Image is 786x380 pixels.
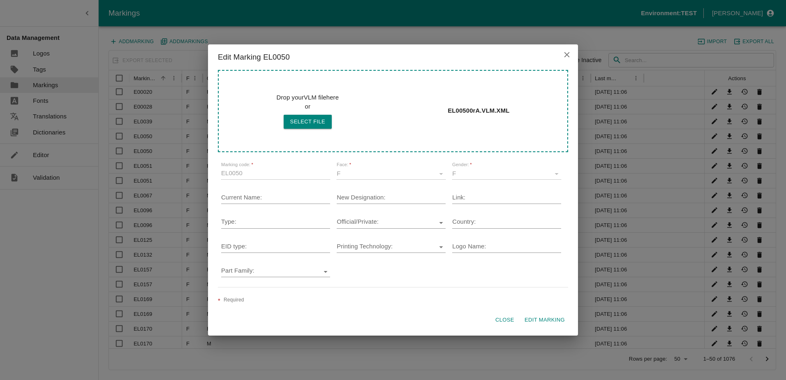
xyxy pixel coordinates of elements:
h2: Edit Marking EL0050 [208,44,578,70]
button: Open [320,266,331,277]
label: Marking code: [221,161,253,168]
button: Drop yourVLM filehereorEL00500rA.VLM.XML [284,115,332,129]
label: Face: [337,161,351,168]
p: or [277,102,339,111]
p: Drop your VLM file here [277,93,339,102]
button: close [559,47,575,63]
p: EL00500rA.VLM.XML [448,106,509,115]
button: Open [436,218,446,228]
button: Edit Marking [521,313,568,327]
button: Close [492,313,518,327]
button: Open [436,242,446,253]
label: Gender: [452,161,472,168]
p: Required [224,296,244,304]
